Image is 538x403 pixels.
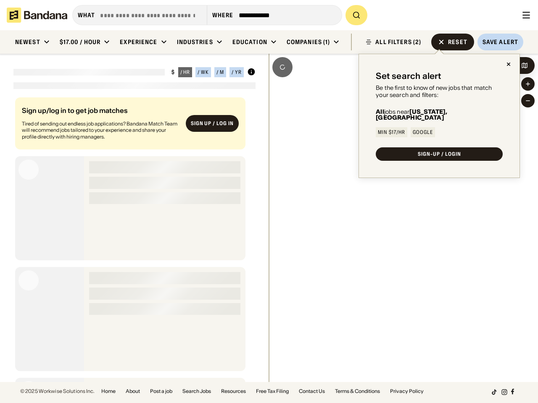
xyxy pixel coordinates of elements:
[7,8,67,23] img: Bandana logotype
[483,38,518,46] div: Save Alert
[232,38,267,46] div: Education
[78,11,95,19] div: what
[448,39,467,45] div: Reset
[256,389,289,394] a: Free Tax Filing
[182,389,211,394] a: Search Jobs
[378,130,405,135] div: Min $17/hr
[101,389,116,394] a: Home
[413,130,433,135] div: Google
[299,389,325,394] a: Contact Us
[212,11,234,19] div: Where
[191,120,234,127] div: Sign up / Log in
[375,39,421,45] div: ALL FILTERS (2)
[335,389,380,394] a: Terms & Conditions
[120,38,157,46] div: Experience
[60,38,101,46] div: $17.00 / hour
[177,38,213,46] div: Industries
[221,389,246,394] a: Resources
[171,69,175,76] div: $
[198,70,209,75] div: / wk
[418,152,461,157] div: SIGN-UP / LOGIN
[376,108,447,121] b: [US_STATE], [GEOGRAPHIC_DATA]
[376,71,441,81] div: Set search alert
[376,84,503,99] div: Be the first to know of new jobs that match your search and filters:
[15,38,40,46] div: Newest
[22,107,179,120] div: Sign up/log in to get job matches
[216,70,224,75] div: / m
[376,109,503,120] div: jobs near
[390,389,424,394] a: Privacy Policy
[287,38,330,46] div: Companies (1)
[13,94,256,382] div: grid
[376,108,384,115] b: All
[22,120,179,140] div: Tired of sending out endless job applications? Bandana Match Team will recommend jobs tailored to...
[20,389,95,394] div: © 2025 Workwise Solutions Inc.
[180,70,190,75] div: / hr
[126,389,140,394] a: About
[232,70,242,75] div: / yr
[150,389,172,394] a: Post a job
